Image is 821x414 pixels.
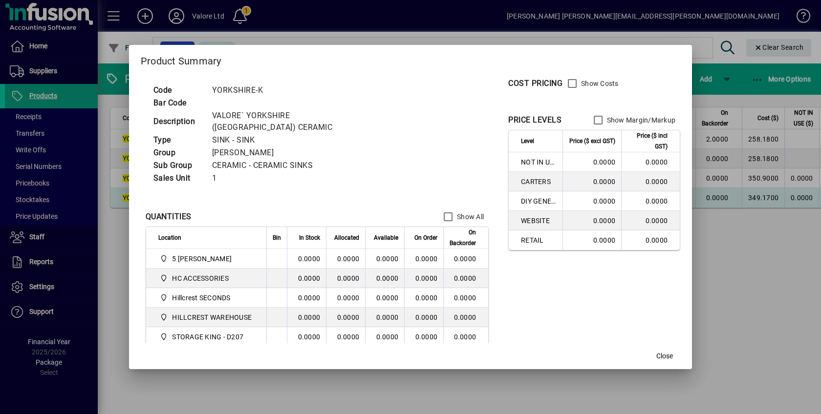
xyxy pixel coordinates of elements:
[129,45,692,73] h2: Product Summary
[207,134,385,146] td: SINK - SINK
[443,308,488,327] td: 0.0000
[521,157,557,167] span: NOT IN USE
[365,288,404,308] td: 0.0000
[158,232,181,243] span: Location
[649,348,680,365] button: Close
[562,211,621,230] td: 0.0000
[374,232,398,243] span: Available
[415,313,438,321] span: 0.0000
[172,293,230,303] span: Hillcrest SECONDS
[365,269,404,288] td: 0.0000
[627,130,668,152] span: Price ($ incl GST)
[158,311,256,323] span: HILLCREST WAREHOUSE
[146,211,192,223] div: QUANTITIES
[521,177,557,186] span: CARTERS
[443,288,488,308] td: 0.0000
[326,269,365,288] td: 0.0000
[562,172,621,191] td: 0.0000
[207,159,385,172] td: CERAMIC - CERAMIC SINKS
[172,273,229,283] span: HC ACCESSORIES
[605,115,676,125] label: Show Margin/Markup
[365,308,404,327] td: 0.0000
[450,227,476,248] span: On Backorder
[562,191,621,211] td: 0.0000
[621,152,680,172] td: 0.0000
[415,333,438,341] span: 0.0000
[158,331,256,343] span: STORAGE KING - D207
[579,79,619,88] label: Show Costs
[287,269,326,288] td: 0.0000
[149,109,207,134] td: Description
[443,249,488,269] td: 0.0000
[207,146,385,159] td: [PERSON_NAME]
[326,308,365,327] td: 0.0000
[521,196,557,206] span: DIY GENERAL
[172,254,232,264] span: 5 [PERSON_NAME]
[287,327,326,347] td: 0.0000
[299,232,320,243] span: In Stock
[207,109,385,134] td: VALORE` YORKSHIRE ([GEOGRAPHIC_DATA]) CERAMIC
[443,269,488,288] td: 0.0000
[455,212,484,222] label: Show All
[621,230,680,250] td: 0.0000
[414,232,437,243] span: On Order
[508,114,562,126] div: PRICE LEVELS
[287,308,326,327] td: 0.0000
[656,351,673,361] span: Close
[508,78,562,89] div: COST PRICING
[365,249,404,269] td: 0.0000
[521,235,557,245] span: RETAIL
[326,327,365,347] td: 0.0000
[334,232,359,243] span: Allocated
[207,84,385,97] td: YORKSHIRE-K
[415,294,438,302] span: 0.0000
[569,136,615,146] span: Price ($ excl GST)
[158,292,256,304] span: Hillcrest SECONDS
[149,146,207,159] td: Group
[273,232,281,243] span: Bin
[149,134,207,146] td: Type
[149,84,207,97] td: Code
[562,230,621,250] td: 0.0000
[415,255,438,263] span: 0.0000
[158,272,256,284] span: HC ACCESSORIES
[521,136,534,146] span: Level
[326,249,365,269] td: 0.0000
[172,332,243,342] span: STORAGE KING - D207
[287,249,326,269] td: 0.0000
[172,312,252,322] span: HILLCREST WAREHOUSE
[149,97,207,109] td: Bar Code
[326,288,365,308] td: 0.0000
[207,172,385,185] td: 1
[149,172,207,185] td: Sales Unit
[521,216,557,226] span: WEBSITE
[562,152,621,172] td: 0.0000
[365,327,404,347] td: 0.0000
[621,211,680,230] td: 0.0000
[149,159,207,172] td: Sub Group
[287,288,326,308] td: 0.0000
[158,253,256,265] span: 5 Colombo Hamilton
[621,172,680,191] td: 0.0000
[415,274,438,282] span: 0.0000
[443,327,488,347] td: 0.0000
[621,191,680,211] td: 0.0000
